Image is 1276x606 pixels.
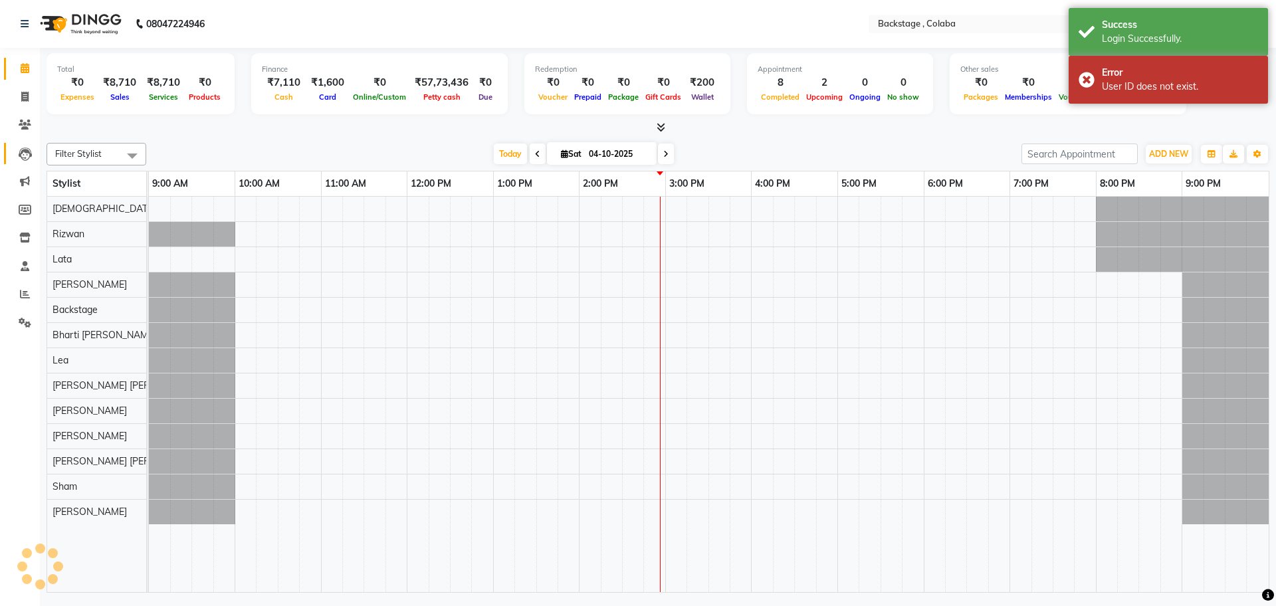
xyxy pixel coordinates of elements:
span: [PERSON_NAME] [53,278,127,290]
b: 08047224946 [146,5,205,43]
div: Finance [262,64,497,75]
span: Bharti [PERSON_NAME] [53,329,156,341]
div: Success [1102,18,1258,32]
span: Packages [960,92,1002,102]
div: 8 [758,75,803,90]
span: No show [884,92,922,102]
div: ₹0 [605,75,642,90]
span: Ongoing [846,92,884,102]
span: Vouchers [1055,92,1095,102]
span: [PERSON_NAME] [PERSON_NAME] [53,455,204,467]
span: Upcoming [803,92,846,102]
span: Memberships [1002,92,1055,102]
span: Rizwan [53,228,84,240]
span: Prepaid [571,92,605,102]
div: ₹0 [185,75,224,90]
div: ₹1,600 [306,75,350,90]
span: Petty cash [420,92,464,102]
span: Lata [53,253,72,265]
a: 10:00 AM [235,174,283,193]
div: ₹7,110 [262,75,306,90]
div: Total [57,64,224,75]
span: Backstage [53,304,98,316]
div: 0 [884,75,922,90]
div: Other sales [960,64,1176,75]
a: 4:00 PM [752,174,794,193]
div: ₹0 [1002,75,1055,90]
div: Error [1102,66,1258,80]
div: 0 [846,75,884,90]
span: Completed [758,92,803,102]
span: Due [475,92,496,102]
a: 12:00 PM [407,174,455,193]
a: 7:00 PM [1010,174,1052,193]
span: Expenses [57,92,98,102]
span: Sham [53,480,77,492]
div: ₹200 [685,75,720,90]
span: Lea [53,354,68,366]
input: Search Appointment [1021,144,1138,164]
span: Sales [107,92,133,102]
a: 9:00 AM [149,174,191,193]
div: ₹0 [1055,75,1095,90]
span: [PERSON_NAME] [53,430,127,442]
span: Sat [558,149,585,159]
a: 3:00 PM [666,174,708,193]
div: ₹8,710 [98,75,142,90]
a: 8:00 PM [1097,174,1138,193]
a: 6:00 PM [924,174,966,193]
div: ₹8,710 [142,75,185,90]
div: ₹0 [960,75,1002,90]
a: 9:00 PM [1182,174,1224,193]
input: 2025-10-04 [585,144,651,164]
div: Redemption [535,64,720,75]
span: Online/Custom [350,92,409,102]
div: ₹0 [474,75,497,90]
span: Stylist [53,177,80,189]
span: Package [605,92,642,102]
a: 2:00 PM [580,174,621,193]
span: ADD NEW [1149,149,1188,159]
div: 2 [803,75,846,90]
div: ₹0 [535,75,571,90]
span: Gift Cards [642,92,685,102]
span: Services [146,92,181,102]
a: 1:00 PM [494,174,536,193]
span: Cash [271,92,296,102]
div: ₹0 [571,75,605,90]
span: [PERSON_NAME] [53,405,127,417]
img: logo [34,5,125,43]
span: Products [185,92,224,102]
div: ₹0 [642,75,685,90]
span: Voucher [535,92,571,102]
span: Filter Stylist [55,148,102,159]
div: ₹0 [57,75,98,90]
div: ₹0 [350,75,409,90]
a: 11:00 AM [322,174,370,193]
span: Wallet [688,92,717,102]
div: ₹57,73,436 [409,75,474,90]
span: Card [316,92,340,102]
div: User ID does not exist. [1102,80,1258,94]
span: [PERSON_NAME] [PERSON_NAME] [53,379,204,391]
span: [PERSON_NAME] [53,506,127,518]
span: [DEMOGRAPHIC_DATA] [53,203,156,215]
a: 5:00 PM [838,174,880,193]
button: ADD NEW [1146,145,1192,163]
div: Login Successfully. [1102,32,1258,46]
span: Today [494,144,527,164]
div: Appointment [758,64,922,75]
